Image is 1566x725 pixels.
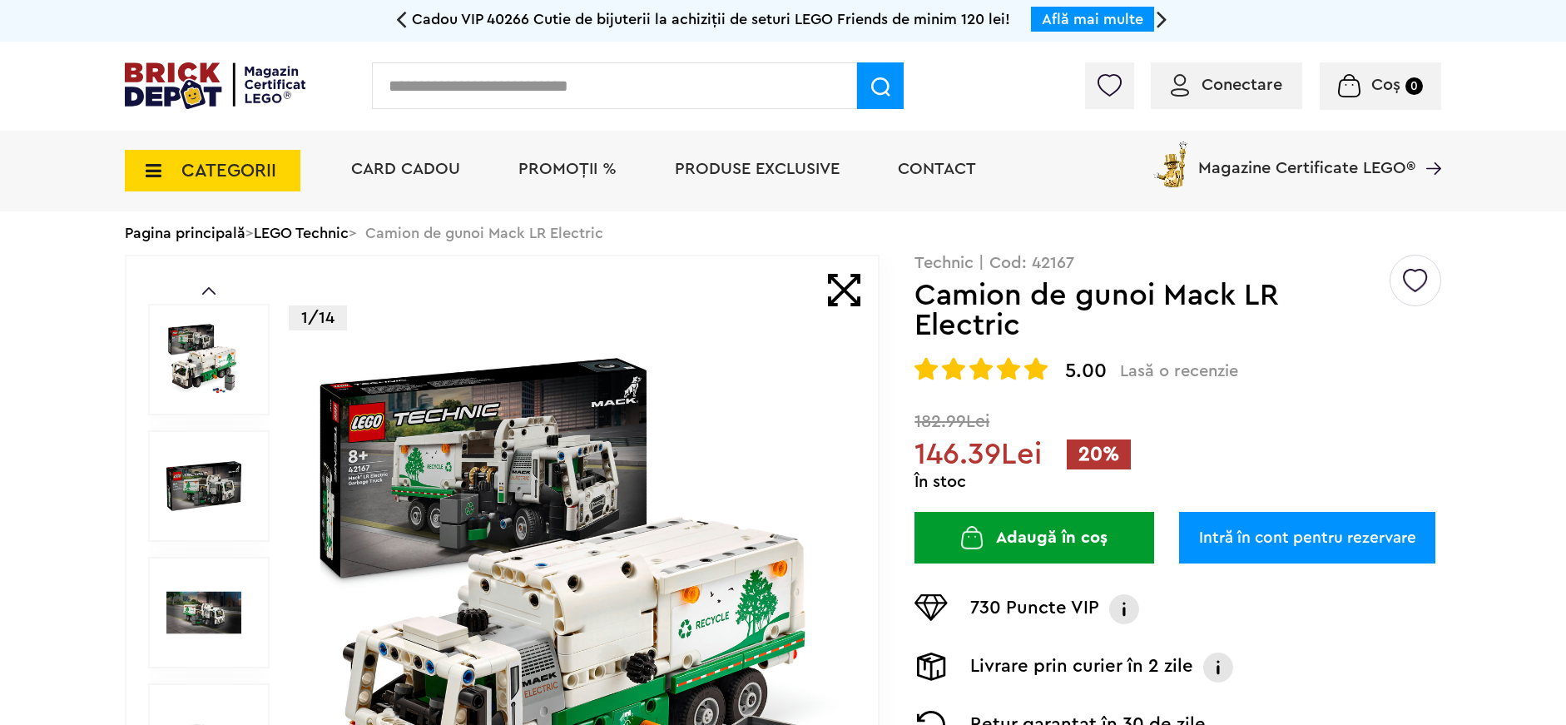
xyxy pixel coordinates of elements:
[1415,138,1441,155] a: Magazine Certificate LEGO®
[970,594,1099,624] p: 730 Puncte VIP
[914,439,1042,469] span: 146.39Lei
[1065,361,1107,381] span: 5.00
[518,161,617,177] a: PROMOȚII %
[898,161,976,177] a: Contact
[942,357,965,380] img: Evaluare cu stele
[969,357,993,380] img: Evaluare cu stele
[1179,512,1435,564] a: Intră în cont pentru rezervare
[1067,439,1131,469] span: 20%
[1405,77,1423,95] small: 0
[1024,357,1048,380] img: Evaluare cu stele
[914,653,948,681] img: Livrare
[125,226,245,241] a: Pagina principală
[914,594,948,621] img: Puncte VIP
[675,161,840,177] a: Produse exclusive
[914,255,1441,271] p: Technic | Cod: 42167
[914,512,1154,564] button: Adaugă în coș
[166,449,241,524] img: Camion de gunoi Mack LR Electric
[914,357,938,380] img: Evaluare cu stele
[1108,594,1141,624] img: Info VIP
[914,281,1387,340] h1: Camion de gunoi Mack LR Electric
[166,575,241,650] img: Camion de gunoi Mack LR Electric LEGO 42167
[1171,77,1282,93] a: Conectare
[1371,77,1400,93] span: Coș
[254,226,349,241] a: LEGO Technic
[125,211,1441,255] div: > > Camion de gunoi Mack LR Electric
[1198,138,1415,176] span: Magazine Certificate LEGO®
[1120,361,1238,381] span: Lasă o recenzie
[202,287,216,295] a: Prev
[1042,12,1143,27] a: Află mai multe
[914,413,1441,430] span: 182.99Lei
[166,322,241,397] img: Camion de gunoi Mack LR Electric
[289,305,347,330] p: 1/14
[970,653,1193,683] p: Livrare prin curier în 2 zile
[412,12,1010,27] span: Cadou VIP 40266 Cutie de bijuterii la achiziții de seturi LEGO Friends de minim 120 lei!
[1202,77,1282,93] span: Conectare
[1202,653,1235,683] img: Info livrare prin curier
[181,161,276,180] span: CATEGORII
[351,161,460,177] a: Card Cadou
[914,474,1441,490] div: În stoc
[997,357,1020,380] img: Evaluare cu stele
